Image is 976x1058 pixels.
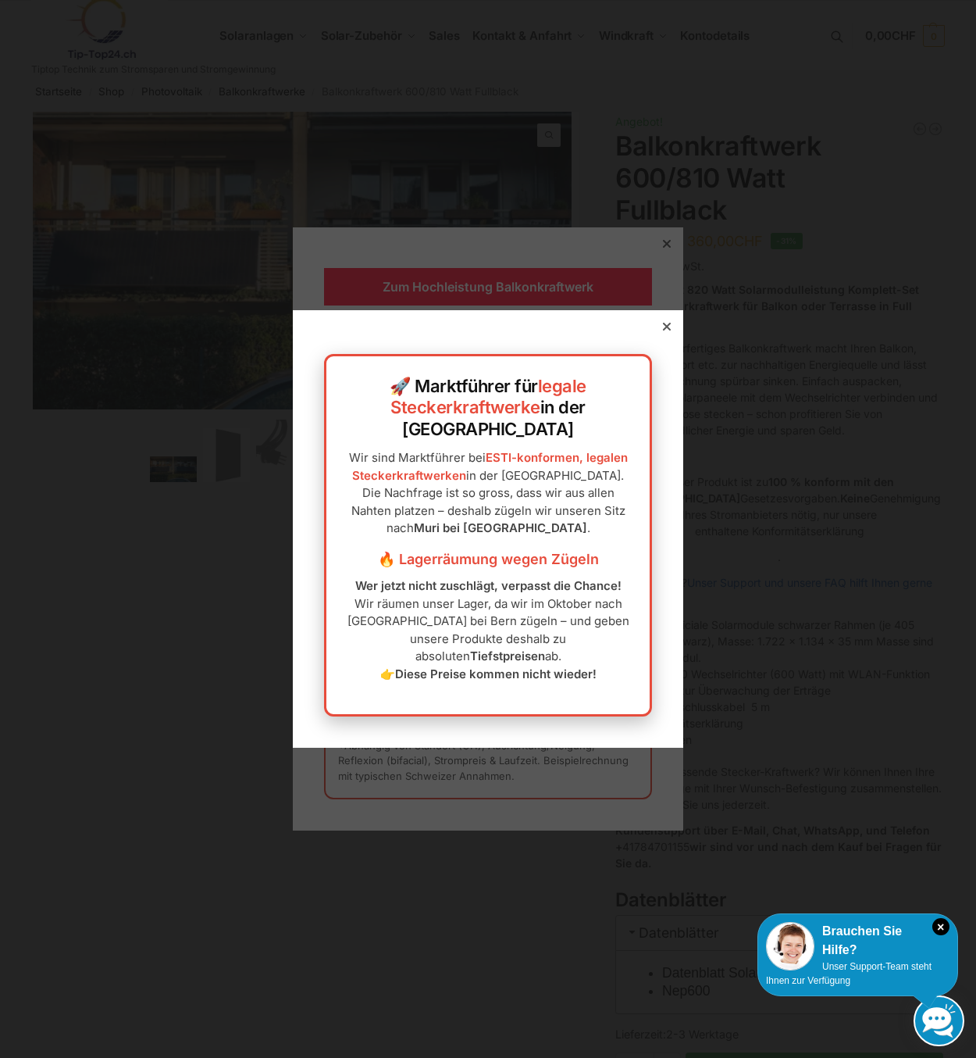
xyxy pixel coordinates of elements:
[390,376,586,418] a: legale Steckerkraftwerke
[352,450,628,483] a: ESTI-konformen, legalen Steckerkraftwerken
[766,922,814,970] img: Customer service
[414,520,587,535] strong: Muri bei [GEOGRAPHIC_DATA]
[342,449,634,538] p: Wir sind Marktführer bei in der [GEOGRAPHIC_DATA]. Die Nachfrage ist so gross, dass wir aus allen...
[355,578,622,593] strong: Wer jetzt nicht zuschlägt, verpasst die Chance!
[766,922,949,960] div: Brauchen Sie Hilfe?
[395,667,597,681] strong: Diese Preise kommen nicht wieder!
[342,376,634,441] h2: 🚀 Marktführer für in der [GEOGRAPHIC_DATA]
[470,649,545,663] strong: Tiefstpreisen
[342,577,634,683] p: Wir räumen unser Lager, da wir im Oktober nach [GEOGRAPHIC_DATA] bei Bern zügeln – und geben unse...
[932,918,949,935] i: Schließen
[766,961,931,986] span: Unser Support-Team steht Ihnen zur Verfügung
[342,549,634,570] h3: 🔥 Lagerräumung wegen Zügeln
